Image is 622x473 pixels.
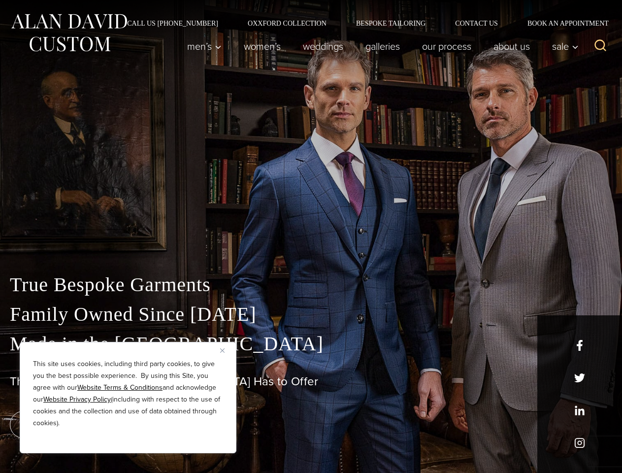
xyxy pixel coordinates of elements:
a: Contact Us [440,20,513,27]
a: Galleries [355,36,411,56]
a: Oxxford Collection [233,20,341,27]
button: Close [220,344,232,356]
nav: Secondary Navigation [112,20,612,27]
img: Close [220,348,225,353]
p: True Bespoke Garments Family Owned Since [DATE] Made in the [GEOGRAPHIC_DATA] [10,270,612,359]
p: This site uses cookies, including third party cookies, to give you the best possible experience. ... [33,358,223,429]
img: Alan David Custom [10,11,128,55]
a: About Us [483,36,541,56]
a: Women’s [233,36,292,56]
a: weddings [292,36,355,56]
a: Bespoke Tailoring [341,20,440,27]
h1: The Best Custom Suits [GEOGRAPHIC_DATA] Has to Offer [10,374,612,389]
nav: Primary Navigation [176,36,584,56]
a: Our Process [411,36,483,56]
a: Website Terms & Conditions [77,382,163,393]
a: book an appointment [10,411,148,439]
a: Call Us [PHONE_NUMBER] [112,20,233,27]
span: Men’s [187,41,222,51]
span: Sale [552,41,579,51]
button: View Search Form [589,34,612,58]
a: Book an Appointment [513,20,612,27]
a: Website Privacy Policy [43,394,111,405]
